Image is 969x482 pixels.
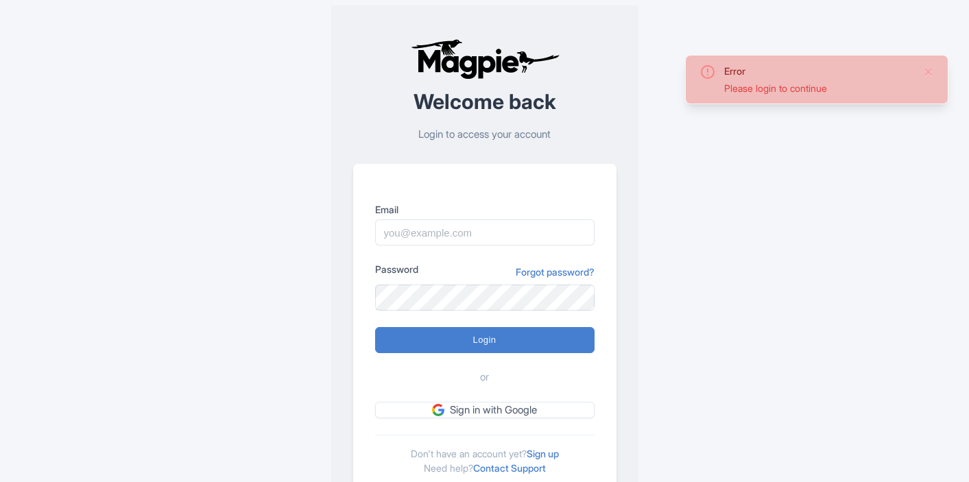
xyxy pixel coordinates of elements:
div: Please login to continue [724,81,912,95]
img: logo-ab69f6fb50320c5b225c76a69d11143b.png [407,38,562,80]
p: Login to access your account [353,127,617,143]
h2: Welcome back [353,91,617,113]
a: Sign up [527,448,559,459]
div: Error [724,64,912,78]
input: Login [375,327,595,353]
button: Close [923,64,934,80]
input: you@example.com [375,219,595,245]
a: Sign in with Google [375,402,595,419]
span: or [480,370,489,385]
label: Email [375,202,595,217]
div: Don't have an account yet? Need help? [375,435,595,475]
img: google.svg [432,404,444,416]
a: Contact Support [473,462,546,474]
a: Forgot password? [516,265,595,279]
label: Password [375,262,418,276]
